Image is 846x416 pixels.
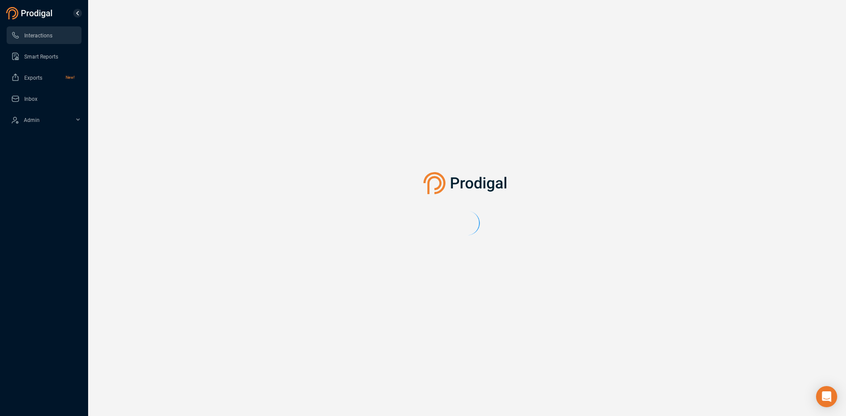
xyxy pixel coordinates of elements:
[7,90,82,107] li: Inbox
[11,69,74,86] a: ExportsNew!
[24,33,52,39] span: Interactions
[24,96,37,102] span: Inbox
[11,26,74,44] a: Interactions
[7,69,82,86] li: Exports
[11,90,74,107] a: Inbox
[7,48,82,65] li: Smart Reports
[24,117,40,123] span: Admin
[816,386,837,407] div: Open Intercom Messenger
[66,69,74,86] span: New!
[423,172,511,194] img: prodigal-logo
[24,75,42,81] span: Exports
[24,54,58,60] span: Smart Reports
[6,7,55,19] img: prodigal-logo
[7,26,82,44] li: Interactions
[11,48,74,65] a: Smart Reports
